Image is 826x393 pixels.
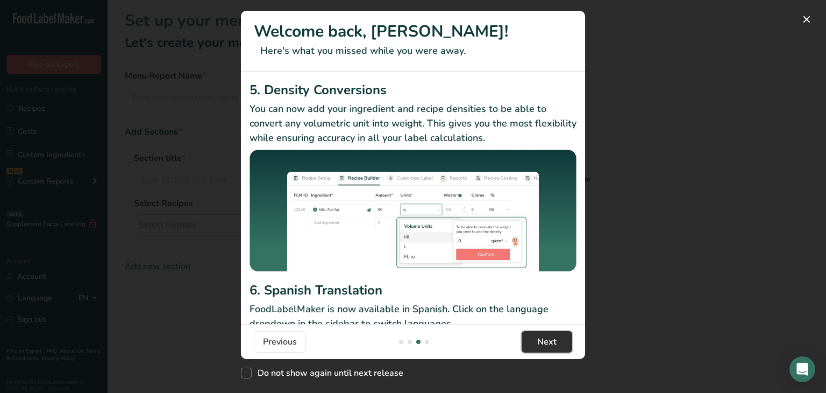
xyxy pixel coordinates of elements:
p: Here's what you missed while you were away. [254,44,572,58]
h2: 5. Density Conversions [250,80,576,100]
img: Density Conversions [250,150,576,277]
span: Previous [263,335,297,348]
h1: Welcome back, [PERSON_NAME]! [254,19,572,44]
h2: 6. Spanish Translation [250,280,576,300]
span: Next [537,335,557,348]
div: Open Intercom Messenger [789,356,815,382]
span: Do not show again until next release [252,368,403,378]
p: FoodLabelMaker is now available in Spanish. Click on the language dropdown in the sidebar to swit... [250,302,576,331]
button: Next [522,331,572,353]
p: You can now add your ingredient and recipe densities to be able to convert any volumetric unit in... [250,102,576,145]
button: Previous [254,331,306,353]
